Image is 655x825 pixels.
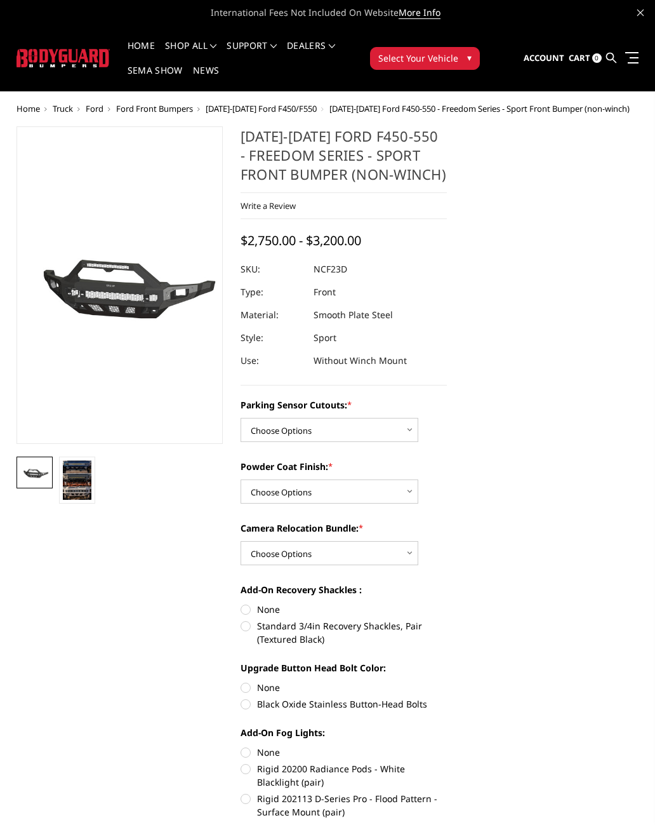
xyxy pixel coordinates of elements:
[241,349,304,372] dt: Use:
[287,41,335,66] a: Dealers
[241,681,447,694] label: None
[86,103,103,114] a: Ford
[241,232,361,249] span: $2,750.00 - $3,200.00
[20,466,49,480] img: 2023-2025 Ford F450-550 - Freedom Series - Sport Front Bumper (non-winch)
[241,603,447,616] label: None
[314,258,347,281] dd: NCF23D
[17,103,40,114] a: Home
[569,52,590,64] span: Cart
[17,49,110,67] img: BODYGUARD BUMPERS
[241,281,304,304] dt: Type:
[116,103,193,114] a: Ford Front Bumpers
[314,304,393,326] dd: Smooth Plate Steel
[241,762,447,789] label: Rigid 20200 Radiance Pods - White Blacklight (pair)
[241,726,447,739] label: Add-On Fog Lights:
[165,41,216,66] a: shop all
[467,51,472,64] span: ▾
[370,47,480,70] button: Select Your Vehicle
[63,460,91,500] img: Multiple lighting options
[241,398,447,412] label: Parking Sensor Cutouts:
[524,41,564,76] a: Account
[569,41,602,76] a: Cart 0
[241,200,296,211] a: Write a Review
[206,103,317,114] a: [DATE]-[DATE] Ford F450/F550
[241,126,447,193] h1: [DATE]-[DATE] Ford F450-550 - Freedom Series - Sport Front Bumper (non-winch)
[329,103,630,114] span: [DATE]-[DATE] Ford F450-550 - Freedom Series - Sport Front Bumper (non-winch)
[241,792,447,819] label: Rigid 202113 D-Series Pro - Flood Pattern - Surface Mount (pair)
[524,52,564,64] span: Account
[53,103,73,114] a: Truck
[17,126,223,444] a: 2023-2025 Ford F450-550 - Freedom Series - Sport Front Bumper (non-winch)
[193,66,219,91] a: News
[241,661,447,674] label: Upgrade Button Head Bolt Color:
[378,51,458,65] span: Select Your Vehicle
[241,326,304,349] dt: Style:
[128,66,183,91] a: SEMA Show
[241,258,304,281] dt: SKU:
[314,281,336,304] dd: Front
[241,521,447,535] label: Camera Relocation Bundle:
[241,460,447,473] label: Powder Coat Finish:
[592,53,602,63] span: 0
[128,41,155,66] a: Home
[399,6,440,19] a: More Info
[241,304,304,326] dt: Material:
[241,697,447,711] label: Black Oxide Stainless Button-Head Bolts
[227,41,277,66] a: Support
[314,349,407,372] dd: Without Winch Mount
[241,619,447,646] label: Standard 3/4in Recovery Shackles, Pair (Textured Black)
[241,746,447,759] label: None
[314,326,336,349] dd: Sport
[241,583,447,596] label: Add-On Recovery Shackles :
